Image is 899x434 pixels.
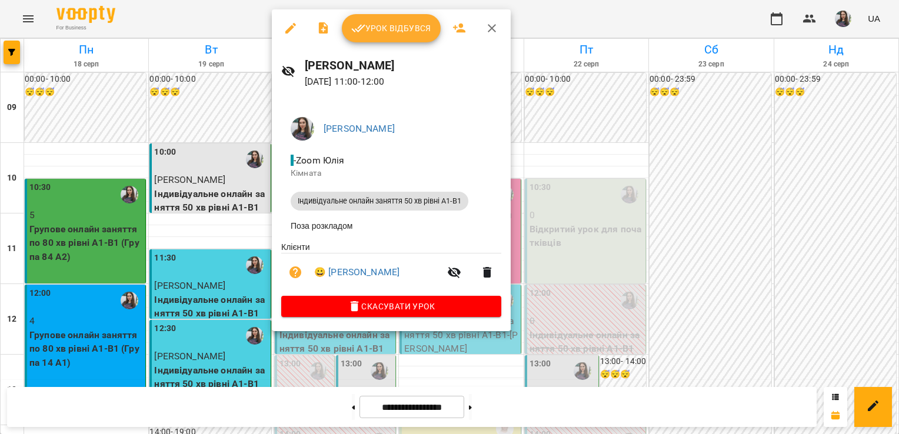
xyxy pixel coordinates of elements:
button: Урок відбувся [342,14,441,42]
p: Кімната [291,168,492,179]
button: Скасувати Урок [281,296,501,317]
button: Візит ще не сплачено. Додати оплату? [281,258,309,286]
span: Урок відбувся [351,21,431,35]
ul: Клієнти [281,241,501,296]
h6: [PERSON_NAME] [305,56,501,75]
a: 😀 [PERSON_NAME] [314,265,399,279]
span: Індивідуальне онлайн заняття 50 хв рівні А1-В1 [291,196,468,206]
img: ca1374486191da6fb8238bd749558ac4.jpeg [291,117,314,141]
span: - Zoom Юлія [291,155,347,166]
li: Поза розкладом [281,215,501,236]
span: Скасувати Урок [291,299,492,313]
a: [PERSON_NAME] [324,123,395,134]
p: [DATE] 11:00 - 12:00 [305,75,501,89]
